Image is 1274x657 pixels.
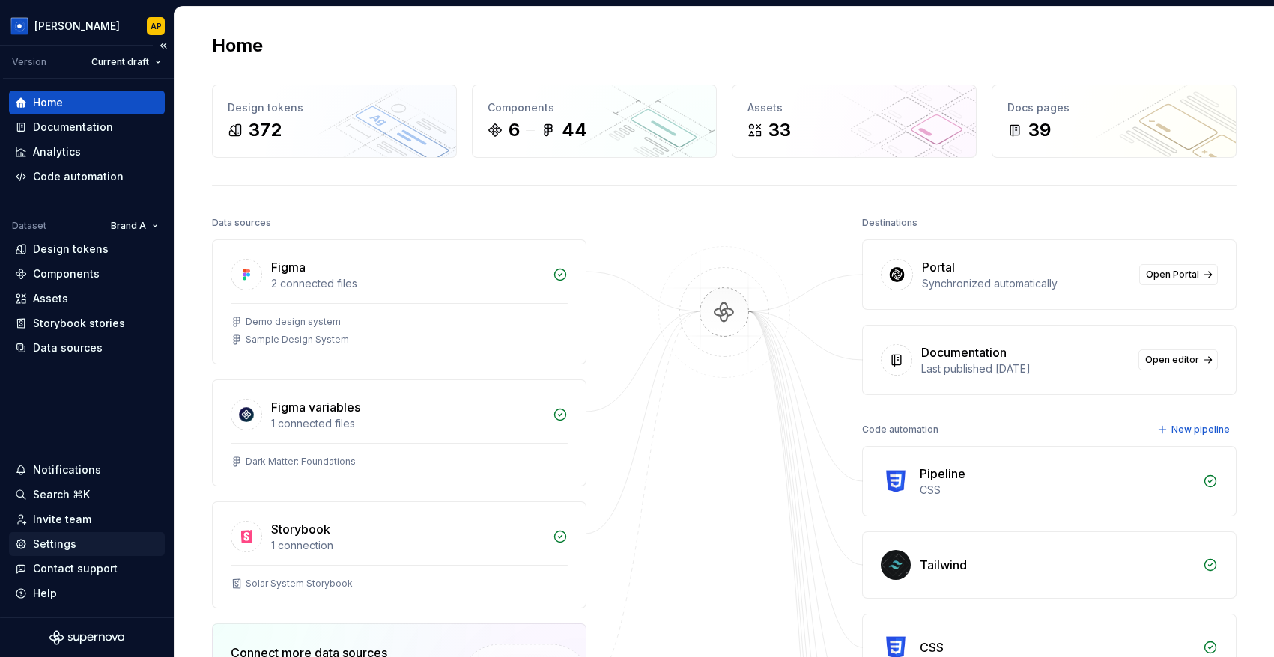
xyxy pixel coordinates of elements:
a: Figma variables1 connected filesDark Matter: Foundations [212,379,586,486]
div: Documentation [921,343,1007,361]
div: 39 [1028,118,1051,142]
div: Version [12,56,46,68]
a: Data sources [9,336,165,360]
div: Documentation [33,120,113,135]
a: Assets [9,287,165,311]
div: Sample Design System [246,334,349,346]
div: Design tokens [33,242,109,257]
a: Components [9,262,165,286]
button: Notifications [9,458,165,482]
a: Code automation [9,165,165,189]
div: Pipeline [920,465,965,483]
div: 2 connected files [271,276,544,291]
div: 372 [249,118,282,142]
div: Assets [747,100,961,115]
div: Dataset [12,220,46,232]
span: Current draft [91,56,149,68]
div: Demo design system [246,316,341,328]
button: [PERSON_NAME]AP [3,10,171,42]
span: Open editor [1145,354,1199,366]
a: Documentation [9,115,165,139]
div: [PERSON_NAME] [34,19,120,34]
div: 1 connection [271,538,544,553]
button: Search ⌘K [9,483,165,507]
div: Notifications [33,462,101,477]
a: Home [9,91,165,114]
div: Settings [33,537,76,551]
div: 33 [768,118,791,142]
a: Docs pages39 [992,85,1237,158]
a: Open Portal [1139,264,1218,285]
div: 44 [562,118,587,142]
a: Storybook stories [9,311,165,335]
a: Invite team [9,507,165,531]
div: CSS [920,638,944,656]
span: Brand A [111,220,146,232]
div: Design tokens [228,100,441,115]
div: Components [33,266,100,281]
a: Settings [9,532,165,556]
div: Assets [33,291,68,306]
span: New pipeline [1171,424,1230,436]
button: New pipeline [1153,419,1237,440]
div: AP [151,20,162,32]
div: Dark Matter: Foundations [246,456,356,468]
div: Code automation [33,169,124,184]
img: 049812b6-2877-400d-9dc9-987621144c16.png [10,17,28,35]
button: Collapse sidebar [153,35,174,56]
button: Contact support [9,557,165,581]
div: 6 [509,118,520,142]
div: Home [33,95,63,110]
button: Current draft [85,52,168,73]
div: Search ⌘K [33,487,90,502]
a: Design tokens372 [212,85,457,158]
a: Storybook1 connectionSolar System Storybook [212,501,586,608]
div: Synchronized automatically [922,276,1130,291]
div: Contact support [33,561,118,576]
div: Components [488,100,701,115]
div: Figma variables [271,398,360,416]
div: Docs pages [1007,100,1221,115]
div: Data sources [33,340,103,355]
a: Figma2 connected filesDemo design systemSample Design System [212,239,586,364]
a: Assets33 [732,85,977,158]
div: CSS [920,483,1194,498]
div: Help [33,586,57,601]
div: Invite team [33,512,91,527]
div: Last published [DATE] [921,361,1129,376]
div: Storybook stories [33,316,125,331]
button: Help [9,581,165,605]
div: Portal [922,258,955,276]
span: Open Portal [1146,269,1199,281]
div: Storybook [271,520,330,538]
svg: Supernova Logo [49,630,124,645]
div: 1 connected files [271,416,544,431]
div: Tailwind [920,556,967,574]
div: Data sources [212,213,271,233]
div: Destinations [862,213,917,233]
a: Design tokens [9,237,165,261]
a: Open editor [1138,349,1218,370]
div: Analytics [33,144,81,159]
div: Solar System Storybook [246,578,353,590]
a: Analytics [9,140,165,164]
button: Brand A [104,216,165,236]
div: Code automation [862,419,938,440]
a: Components644 [472,85,717,158]
h2: Home [212,34,263,58]
div: Figma [271,258,306,276]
